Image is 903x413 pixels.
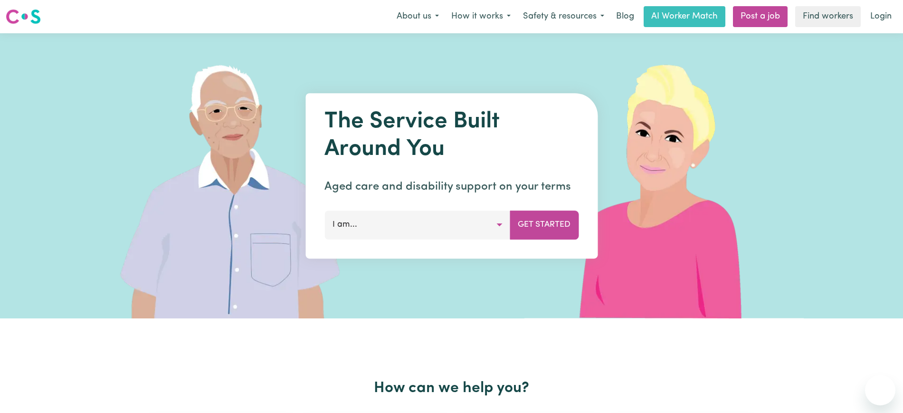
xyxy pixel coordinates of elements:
button: How it works [445,7,517,27]
img: Careseekers logo [6,8,41,25]
p: Aged care and disability support on your terms [324,178,579,195]
a: Find workers [795,6,861,27]
a: Post a job [733,6,788,27]
button: Get Started [510,211,579,239]
a: Careseekers logo [6,6,41,28]
iframe: Button to launch messaging window [865,375,895,405]
button: Safety & resources [517,7,610,27]
a: AI Worker Match [644,6,725,27]
button: About us [390,7,445,27]
a: Blog [610,6,640,27]
button: I am... [324,211,510,239]
h1: The Service Built Around You [324,108,579,163]
a: Login [865,6,897,27]
h2: How can we help you? [144,379,760,397]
